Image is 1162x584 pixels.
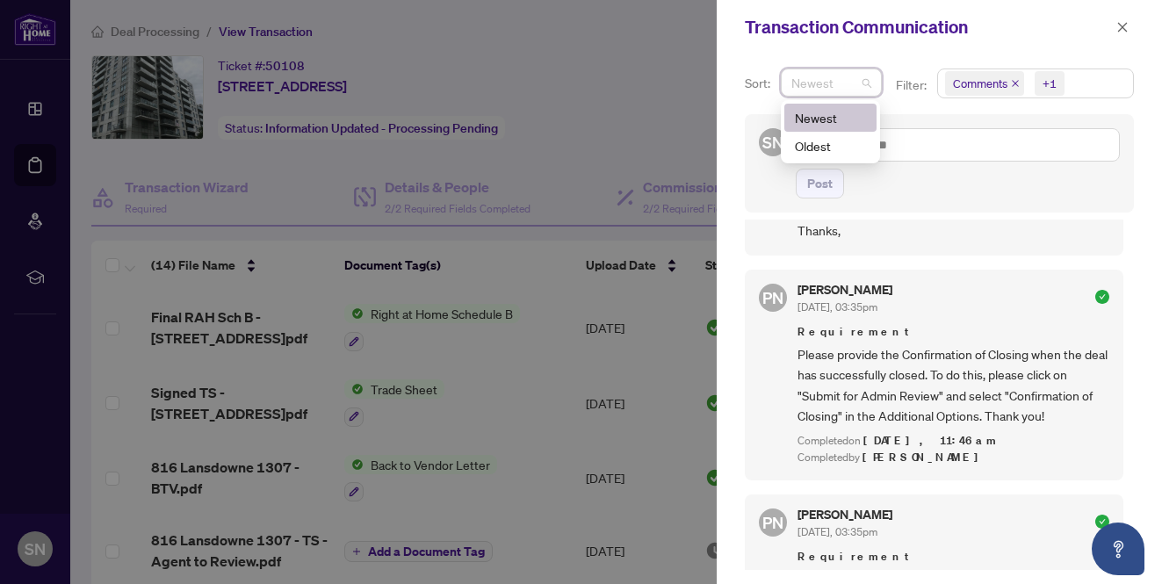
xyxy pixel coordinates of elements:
[798,433,1109,450] div: Completed on
[784,132,877,160] div: Oldest
[745,74,774,93] p: Sort:
[798,323,1109,341] span: Requirement
[784,104,877,132] div: Newest
[798,508,892,521] h5: [PERSON_NAME]
[1092,523,1144,575] button: Open asap
[795,108,866,127] div: Newest
[762,285,783,310] span: PN
[798,300,877,314] span: [DATE], 03:35pm
[863,433,999,448] span: [DATE], 11:46am
[762,130,783,155] span: SN
[1116,21,1129,33] span: close
[798,344,1109,427] span: Please provide the Confirmation of Closing when the deal has successfully closed. To do this, ple...
[945,71,1024,96] span: Comments
[798,450,1109,466] div: Completed by
[1095,515,1109,529] span: check-circle
[798,284,892,296] h5: [PERSON_NAME]
[798,548,1109,566] span: Requirement
[762,510,783,535] span: PN
[745,14,1111,40] div: Transaction Communication
[1095,290,1109,304] span: check-circle
[953,75,1007,92] span: Comments
[1043,75,1057,92] div: +1
[1011,79,1020,88] span: close
[796,169,844,198] button: Post
[791,69,871,96] span: Newest
[862,450,988,465] span: [PERSON_NAME]
[896,76,929,95] p: Filter:
[798,525,877,538] span: [DATE], 03:35pm
[795,136,866,155] div: Oldest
